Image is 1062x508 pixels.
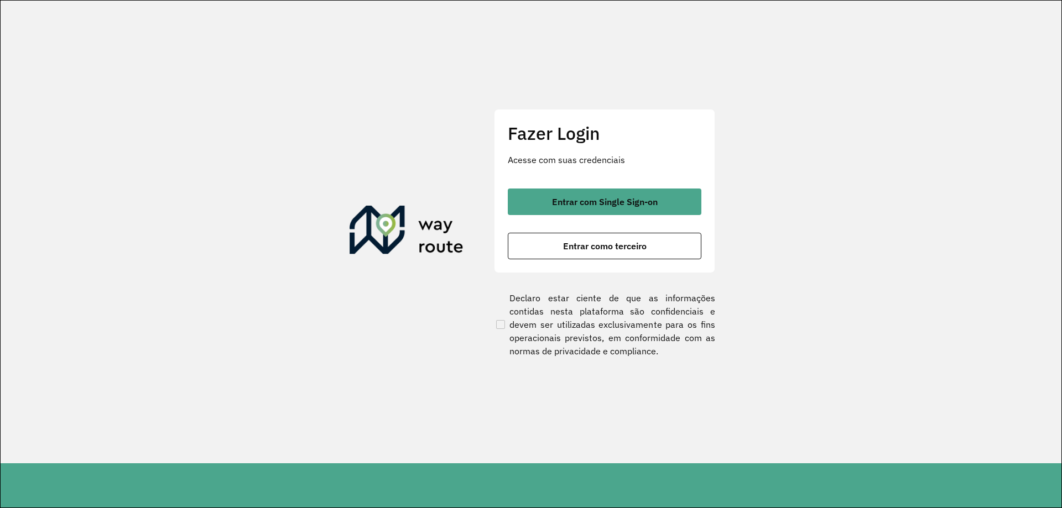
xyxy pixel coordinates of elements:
button: button [508,188,701,215]
label: Declaro estar ciente de que as informações contidas nesta plataforma são confidenciais e devem se... [494,291,715,358]
span: Entrar como terceiro [563,242,647,250]
button: button [508,233,701,259]
h2: Fazer Login [508,123,701,144]
p: Acesse com suas credenciais [508,153,701,166]
img: Roteirizador AmbevTech [350,206,464,259]
span: Entrar com Single Sign-on [552,197,658,206]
